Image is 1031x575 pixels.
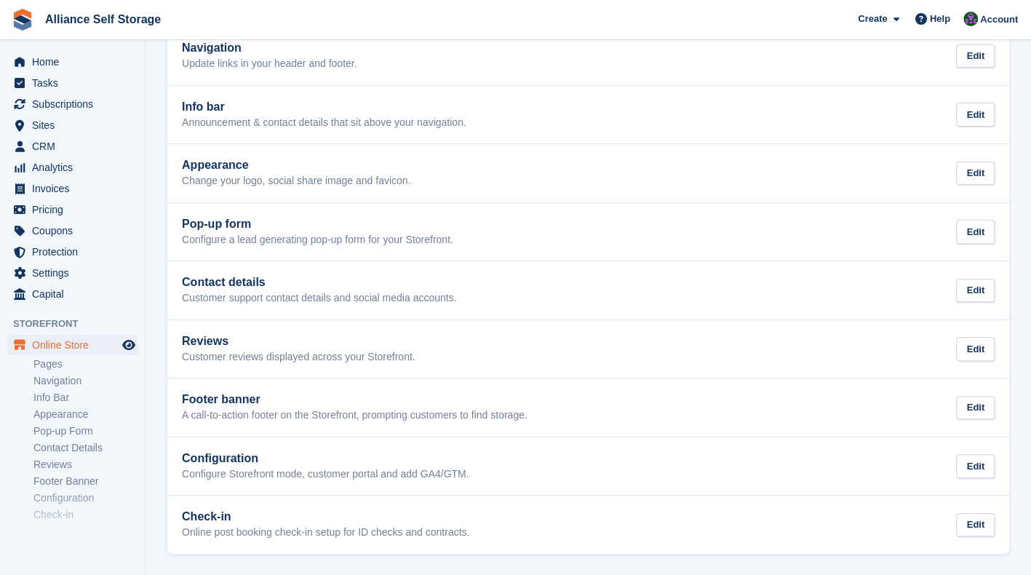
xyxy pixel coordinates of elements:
[7,52,138,72] a: menu
[182,510,469,523] h2: Check-in
[7,157,138,178] a: menu
[120,336,138,354] a: Preview store
[32,221,119,241] span: Coupons
[182,100,466,114] h2: Info bar
[956,396,995,420] div: Edit
[167,203,1009,261] a: Pop-up form Configure a lead generating pop-up form for your Storefront. Edit
[182,234,453,247] p: Configure a lead generating pop-up form for your Storefront.
[7,199,138,220] a: menu
[182,57,357,71] p: Update links in your header and footer.
[956,44,995,68] div: Edit
[167,144,1009,202] a: Appearance Change your logo, social share image and favicon. Edit
[858,12,887,26] span: Create
[32,157,119,178] span: Analytics
[956,162,995,186] div: Edit
[963,12,978,26] img: Romilly Norton
[182,409,528,422] p: A call-to-action footer on the Storefront, prompting customers to find storage.
[33,458,138,472] a: Reviews
[32,242,119,262] span: Protection
[33,408,138,421] a: Appearance
[39,7,167,31] a: Alliance Self Storage
[12,9,33,31] img: stora-icon-8386f47178a22dfd0bd8f6a31ec36ba5ce8667c1dd55bd0f319d3a0aa187defe.svg
[7,242,138,262] a: menu
[182,452,469,465] h2: Configuration
[32,335,119,355] span: Online Store
[7,115,138,135] a: menu
[956,513,995,537] div: Edit
[956,454,995,478] div: Edit
[182,335,415,348] h2: Reviews
[33,508,138,522] a: Check-in
[32,199,119,220] span: Pricing
[182,393,528,406] h2: Footer banner
[7,335,138,355] a: menu
[32,136,119,156] span: CRM
[167,27,1009,85] a: Navigation Update links in your header and footer. Edit
[182,116,466,130] p: Announcement & contact details that sit above your navigation.
[930,12,950,26] span: Help
[32,94,119,114] span: Subscriptions
[167,437,1009,496] a: Configuration Configure Storefront mode, customer portal and add GA4/GTM. Edit
[7,284,138,304] a: menu
[7,263,138,283] a: menu
[33,491,138,505] a: Configuration
[956,103,995,127] div: Edit
[956,337,995,361] div: Edit
[956,220,995,244] div: Edit
[33,391,138,405] a: Info Bar
[182,276,456,289] h2: Contact details
[7,73,138,93] a: menu
[182,468,469,481] p: Configure Storefront mode, customer portal and add GA4/GTM.
[32,178,119,199] span: Invoices
[167,261,1009,320] a: Contact details Customer support contact details and social media accounts. Edit
[167,496,1009,554] a: Check-in Online post booking check-in setup for ID checks and contracts. Edit
[7,178,138,199] a: menu
[33,374,138,388] a: Navigation
[32,284,119,304] span: Capital
[33,475,138,488] a: Footer Banner
[32,73,119,93] span: Tasks
[167,320,1009,378] a: Reviews Customer reviews displayed across your Storefront. Edit
[13,317,145,331] span: Storefront
[33,424,138,438] a: Pop-up Form
[32,263,119,283] span: Settings
[33,357,138,371] a: Pages
[7,94,138,114] a: menu
[182,175,410,188] p: Change your logo, social share image and favicon.
[956,279,995,303] div: Edit
[7,136,138,156] a: menu
[167,378,1009,437] a: Footer banner A call-to-action footer on the Storefront, prompting customers to find storage. Edit
[182,292,456,305] p: Customer support contact details and social media accounts.
[32,115,119,135] span: Sites
[32,52,119,72] span: Home
[167,86,1009,144] a: Info bar Announcement & contact details that sit above your navigation. Edit
[7,221,138,241] a: menu
[182,41,357,55] h2: Navigation
[182,159,410,172] h2: Appearance
[980,12,1018,27] span: Account
[182,218,453,231] h2: Pop-up form
[182,526,469,539] p: Online post booking check-in setup for ID checks and contracts.
[33,441,138,455] a: Contact Details
[182,351,415,364] p: Customer reviews displayed across your Storefront.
